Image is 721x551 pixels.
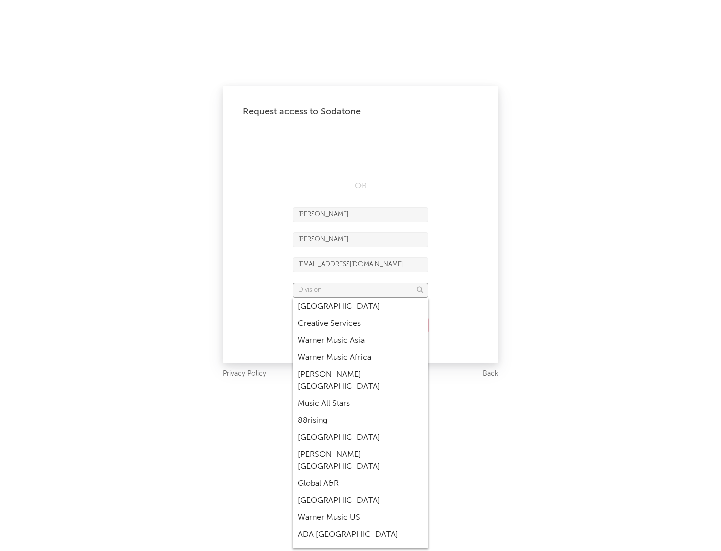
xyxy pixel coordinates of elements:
[293,315,428,332] div: Creative Services
[293,207,428,222] input: First Name
[293,366,428,395] div: [PERSON_NAME] [GEOGRAPHIC_DATA]
[293,475,428,492] div: Global A&R
[293,509,428,526] div: Warner Music US
[293,332,428,349] div: Warner Music Asia
[293,395,428,412] div: Music All Stars
[293,232,428,247] input: Last Name
[243,106,478,118] div: Request access to Sodatone
[293,492,428,509] div: [GEOGRAPHIC_DATA]
[293,180,428,192] div: OR
[293,283,428,298] input: Division
[223,368,266,380] a: Privacy Policy
[293,429,428,446] div: [GEOGRAPHIC_DATA]
[293,349,428,366] div: Warner Music Africa
[293,257,428,272] input: Email
[293,412,428,429] div: 88rising
[293,446,428,475] div: [PERSON_NAME] [GEOGRAPHIC_DATA]
[483,368,498,380] a: Back
[293,298,428,315] div: [GEOGRAPHIC_DATA]
[293,526,428,543] div: ADA [GEOGRAPHIC_DATA]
